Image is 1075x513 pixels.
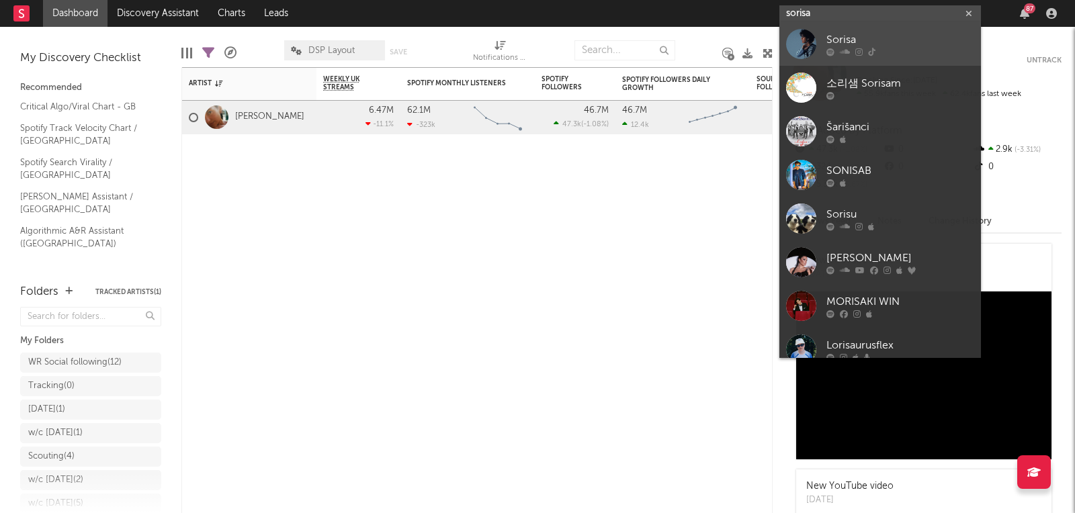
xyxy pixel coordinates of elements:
[224,34,236,73] div: A&R Pipeline
[20,353,161,373] a: WR Social following(12)
[806,494,894,507] div: [DATE]
[1020,8,1029,19] button: 87
[28,496,83,512] div: w/c [DATE] ( 5 )
[583,121,607,128] span: -1.08 %
[779,240,981,284] a: [PERSON_NAME]
[407,120,435,129] div: -323k
[28,472,83,488] div: w/c [DATE] ( 2 )
[562,121,581,128] span: 47.3k
[622,106,647,115] div: 46.7M
[826,207,974,223] div: Sorisu
[369,106,394,115] div: 6.47M
[972,158,1062,176] div: 0
[20,99,148,114] a: Critical Algo/Viral Chart - GB
[779,5,981,22] input: Search for artists
[779,197,981,240] a: Sorisu
[779,109,981,153] a: Šarišanci
[308,46,355,55] span: DSP Layout
[20,470,161,490] a: w/c [DATE](2)
[826,76,974,92] div: 소리샘 Sorisam
[20,258,148,285] a: Editorial A&R Assistant ([GEOGRAPHIC_DATA])
[20,307,161,326] input: Search for folders...
[779,22,981,66] a: Sorisa
[20,400,161,420] a: [DATE](1)
[235,111,304,123] a: [PERSON_NAME]
[826,120,974,136] div: Šarišanci
[779,284,981,328] a: MORISAKI WIN
[20,80,161,96] div: Recommended
[806,479,894,494] div: New YouTube video
[390,48,407,56] button: Save
[95,289,161,295] button: Tracked Artists(1)
[28,425,83,441] div: w/c [DATE] ( 1 )
[972,141,1062,158] div: 2.9k
[20,121,148,148] a: Spotify Track Velocity Chart / [GEOGRAPHIC_DATA]
[584,106,609,115] div: 46.7M
[20,333,161,349] div: My Folders
[779,153,981,197] a: SONISAB
[407,106,431,115] div: 62.1M
[554,120,609,128] div: ( )
[28,402,65,418] div: [DATE] ( 1 )
[779,328,981,371] a: Lorisaurusflex
[542,75,589,91] div: Spotify Followers
[20,376,161,396] a: Tracking(0)
[28,355,122,371] div: WR Social following ( 12 )
[20,447,161,467] a: Scouting(4)
[468,101,528,134] svg: Chart title
[20,284,58,300] div: Folders
[622,76,723,92] div: Spotify Followers Daily Growth
[826,294,974,310] div: MORISAKI WIN
[28,449,75,465] div: Scouting ( 4 )
[574,40,675,60] input: Search...
[365,120,394,128] div: -11.1 %
[407,79,508,87] div: Spotify Monthly Listeners
[20,155,148,183] a: Spotify Search Virality / [GEOGRAPHIC_DATA]
[1013,146,1041,154] span: -3.31 %
[473,50,527,66] div: Notifications (Artist)
[181,34,192,73] div: Edit Columns
[20,189,148,217] a: [PERSON_NAME] Assistant / [GEOGRAPHIC_DATA]
[779,66,981,109] a: 소리샘 Sorisam
[473,34,527,73] div: Notifications (Artist)
[20,423,161,443] a: w/c [DATE](1)
[1024,3,1035,13] div: 87
[683,101,743,134] svg: Chart title
[1027,54,1062,67] button: Untrack
[622,120,649,129] div: 12.4k
[28,378,75,394] div: Tracking ( 0 )
[826,338,974,354] div: Lorisaurusflex
[826,250,974,267] div: [PERSON_NAME]
[826,163,974,179] div: SONISAB
[202,34,214,73] div: Filters(1 of 1)
[323,75,374,91] span: Weekly UK Streams
[20,50,161,66] div: My Discovery Checklist
[826,32,974,48] div: Sorisa
[189,79,290,87] div: Artist
[20,224,148,251] a: Algorithmic A&R Assistant ([GEOGRAPHIC_DATA])
[757,75,804,91] div: SoundCloud Followers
